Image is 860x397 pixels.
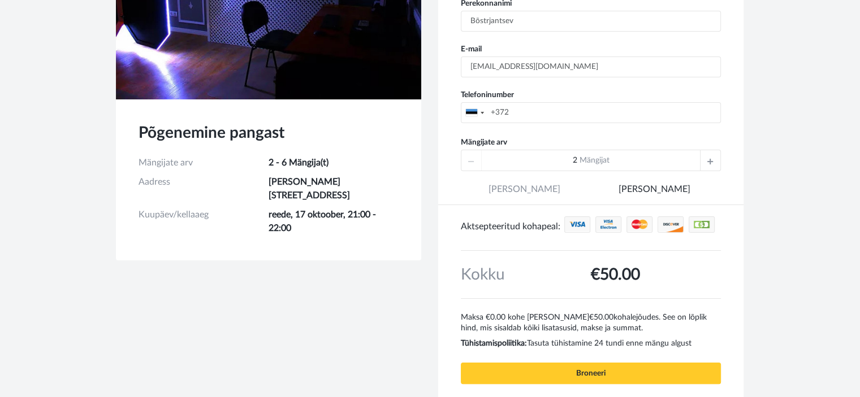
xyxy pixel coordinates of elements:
h3: Põgenemine pangast [139,122,399,144]
span: 2 [572,156,577,164]
input: Broneeri [461,363,721,384]
a: Krediit/Deebetkaardid [595,225,621,234]
b: Tühistamispoliitika: [461,339,527,347]
td: [PERSON_NAME] [STREET_ADDRESS] [269,172,399,205]
p: Tasuta tühistamine 24 tundi enne mängu algust [461,334,721,349]
span: [PERSON_NAME] [461,183,588,205]
span: €50.00 [589,313,613,321]
td: Mängijate arv [139,153,269,172]
label: Mängijate arv [461,137,507,148]
a: Krediit/Deebetkaardid [658,225,684,234]
span: Mängijat [579,156,609,164]
label: Telefoninumber [452,89,729,101]
label: E-mail [452,43,729,55]
td: 2 - 6 Mängija(t) [269,153,399,172]
span: Kokku [461,267,505,282]
p: Maksa €0.00 kohe [PERSON_NAME] kohalejõudes. See on lõplik hind, mis sisaldab kõiki lisatasusid, ... [461,308,721,334]
td: reede, 17 oktoober, 21:00 - 22:00 [269,205,399,238]
div: Aktsepteeritud kohapeal: [461,216,564,237]
a: Krediit/Deebetkaardid [564,225,590,234]
a: Sularaha [689,225,715,234]
a: [PERSON_NAME] [590,183,718,205]
td: Kuupäev/kellaaeg [139,205,269,238]
input: +372 5123 4567 [461,102,721,123]
span: €50.00 [591,267,640,282]
a: Krediit/Deebetkaardid [626,225,652,234]
div: Estonia (Eesti): +372 [461,103,487,123]
td: Aadress [139,172,269,205]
